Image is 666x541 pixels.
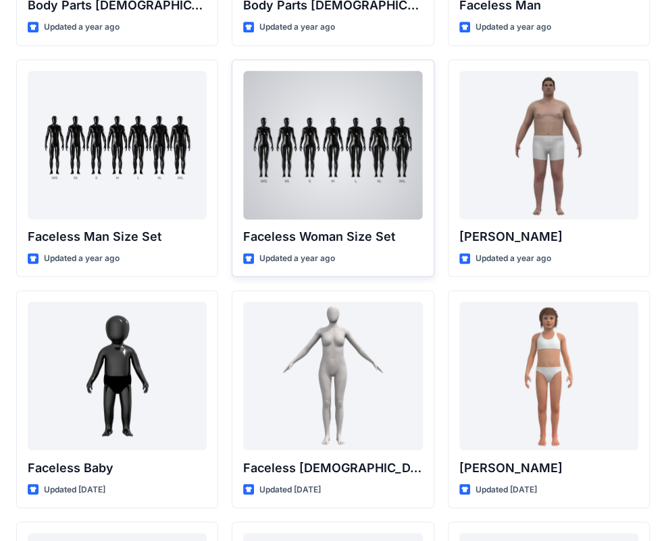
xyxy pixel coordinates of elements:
p: Updated a year ago [44,20,120,34]
p: Updated [DATE] [476,482,537,496]
p: Updated [DATE] [44,482,105,496]
p: Faceless [DEMOGRAPHIC_DATA] CN Lite [243,458,422,477]
p: Updated a year ago [476,252,551,266]
p: Updated a year ago [44,252,120,266]
p: Updated a year ago [259,252,335,266]
a: Emily [459,302,638,450]
a: Faceless Baby [28,302,207,450]
p: Updated a year ago [259,20,335,34]
a: Faceless Man Size Set [28,71,207,219]
p: [PERSON_NAME] [459,227,638,246]
p: Updated [DATE] [259,482,321,496]
a: Faceless Woman Size Set [243,71,422,219]
a: Faceless Female CN Lite [243,302,422,450]
p: [PERSON_NAME] [459,458,638,477]
p: Faceless Woman Size Set [243,227,422,246]
p: Faceless Baby [28,458,207,477]
p: Updated a year ago [476,20,551,34]
a: Joseph [459,71,638,219]
p: Faceless Man Size Set [28,227,207,246]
